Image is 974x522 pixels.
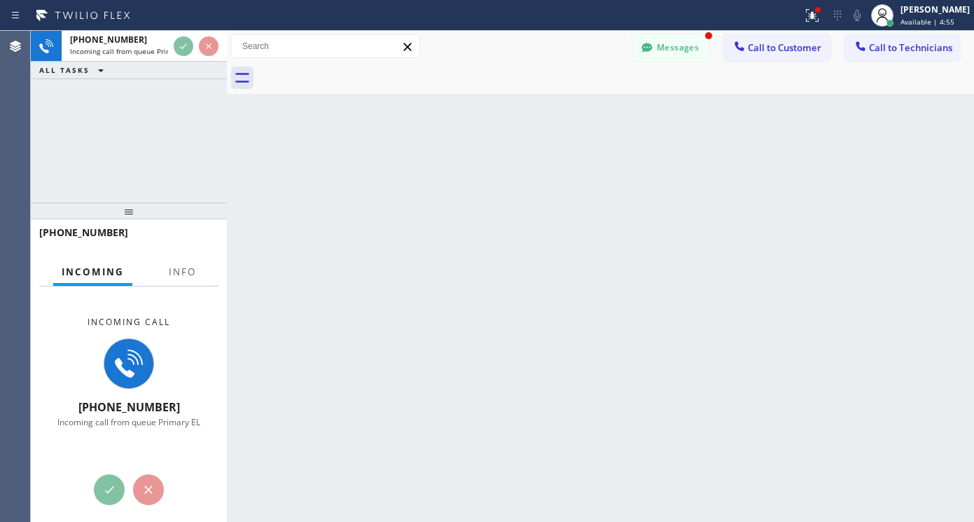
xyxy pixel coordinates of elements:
[70,34,147,46] span: [PHONE_NUMBER]
[174,36,193,56] button: Accept
[748,41,821,54] span: Call to Customer
[31,62,118,78] button: ALL TASKS
[57,416,200,428] span: Incoming call from queue Primary EL
[133,474,164,505] button: Reject
[900,17,954,27] span: Available | 4:55
[94,474,125,505] button: Accept
[169,266,196,278] span: Info
[39,65,90,75] span: ALL TASKS
[869,41,952,54] span: Call to Technicians
[199,36,218,56] button: Reject
[39,226,128,239] span: [PHONE_NUMBER]
[723,34,830,61] button: Call to Customer
[900,4,970,15] div: [PERSON_NAME]
[844,34,960,61] button: Call to Technicians
[53,259,132,286] button: Incoming
[78,399,180,415] span: [PHONE_NUMBER]
[160,259,204,286] button: Info
[232,35,419,57] input: Search
[62,266,124,278] span: Incoming
[847,6,867,25] button: Mute
[70,46,193,56] span: Incoming call from queue Primary EL
[632,34,709,61] button: Messages
[88,316,170,328] span: Incoming call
